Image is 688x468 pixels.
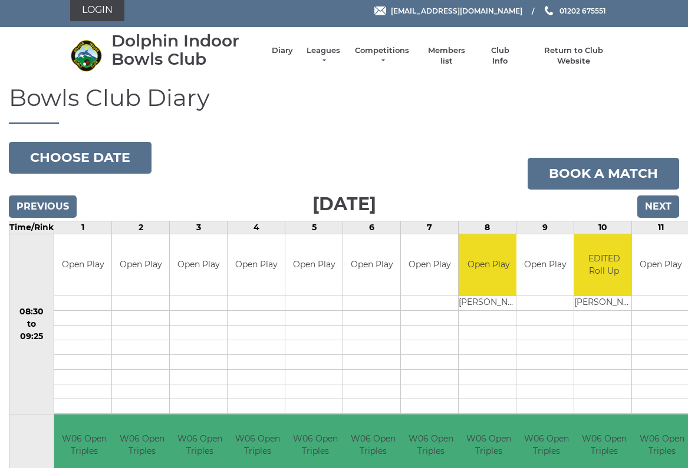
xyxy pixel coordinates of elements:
a: Book a match [528,158,679,190]
td: Time/Rink [9,221,54,234]
td: EDITED Roll Up [574,234,634,296]
td: [PERSON_NAME] [574,296,634,311]
td: 5 [285,221,343,234]
img: Phone us [545,6,553,15]
td: Open Play [516,234,574,296]
input: Next [637,195,679,218]
td: Open Play [285,234,343,296]
span: [EMAIL_ADDRESS][DOMAIN_NAME] [391,6,522,15]
a: Members list [422,45,471,67]
td: 08:30 to 09:25 [9,234,54,414]
td: 8 [459,221,516,234]
td: 7 [401,221,459,234]
a: Return to Club Website [529,45,618,67]
a: Phone us 01202 675551 [543,5,606,16]
td: Open Play [170,234,227,296]
td: Open Play [112,234,169,296]
a: Diary [272,45,293,56]
td: 9 [516,221,574,234]
a: Leagues [305,45,342,67]
td: [PERSON_NAME] [459,296,518,311]
a: Club Info [483,45,517,67]
img: Dolphin Indoor Bowls Club [70,39,103,72]
td: Open Play [343,234,400,296]
td: 1 [54,221,112,234]
a: Email [EMAIL_ADDRESS][DOMAIN_NAME] [374,5,522,16]
td: 4 [228,221,285,234]
td: 6 [343,221,401,234]
a: Competitions [354,45,410,67]
td: Open Play [401,234,458,296]
span: 01202 675551 [559,6,606,15]
td: 3 [170,221,228,234]
td: Open Play [228,234,285,296]
td: 2 [112,221,170,234]
input: Previous [9,195,77,218]
td: Open Play [459,234,518,296]
td: 10 [574,221,632,234]
button: Choose date [9,142,152,174]
div: Dolphin Indoor Bowls Club [111,32,260,68]
h1: Bowls Club Diary [9,85,679,124]
img: Email [374,6,386,15]
td: Open Play [54,234,111,296]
